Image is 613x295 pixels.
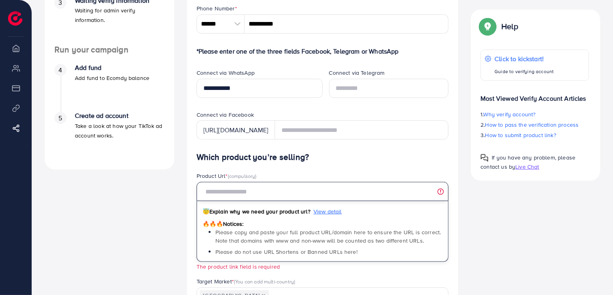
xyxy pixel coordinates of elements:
p: Most Viewed Verify Account Articles [480,87,589,103]
label: Phone Number [197,4,237,12]
p: Add fund to Ecomdy balance [75,73,149,83]
li: Add fund [45,64,174,112]
label: Target Market [197,277,295,285]
span: How to submit product link? [485,131,556,139]
span: Notices: [203,220,244,228]
span: View detail [314,207,342,215]
span: 😇 [203,207,209,215]
span: 🔥🔥🔥 [203,220,223,228]
img: Popup guide [480,19,495,34]
iframe: Chat [579,259,607,289]
span: If you have any problem, please contact us by [480,153,575,171]
span: Live Chat [515,163,539,171]
p: 3. [480,130,589,140]
p: Guide to verifying account [494,67,554,76]
span: How to pass the verification process [485,121,579,129]
label: Product Url [197,172,257,180]
h4: Which product you’re selling? [197,152,449,162]
span: (compulsory) [228,172,257,179]
p: 1. [480,110,589,119]
h4: Run your campaign [45,45,174,55]
label: Connect via WhatsApp [197,69,255,77]
label: Connect via Facebook [197,111,254,119]
p: Click to kickstart! [494,54,554,64]
p: 2. [480,120,589,130]
img: Popup guide [480,154,488,162]
small: The product link field is required [197,263,280,270]
label: Connect via Telegram [329,69,385,77]
h4: Add fund [75,64,149,72]
p: Waiting for admin verify information. [75,6,165,25]
p: Take a look at how your TikTok ad account works. [75,121,165,140]
li: Create ad account [45,112,174,160]
span: Please do not use URL Shortens or Banned URLs here! [215,248,358,256]
span: Please copy and paste your full product URL/domain here to ensure the URL is correct. Note that d... [215,228,441,244]
img: logo [8,11,22,26]
p: *Please enter one of the three fields Facebook, Telegram or WhatsApp [197,46,449,56]
div: [URL][DOMAIN_NAME] [197,120,275,140]
span: Why verify account? [484,110,536,118]
span: Explain why we need your product url? [203,207,310,215]
span: 4 [58,66,62,75]
span: (You can add multi-country) [234,278,295,285]
p: Help [501,22,518,31]
span: 5 [58,114,62,123]
h4: Create ad account [75,112,165,120]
